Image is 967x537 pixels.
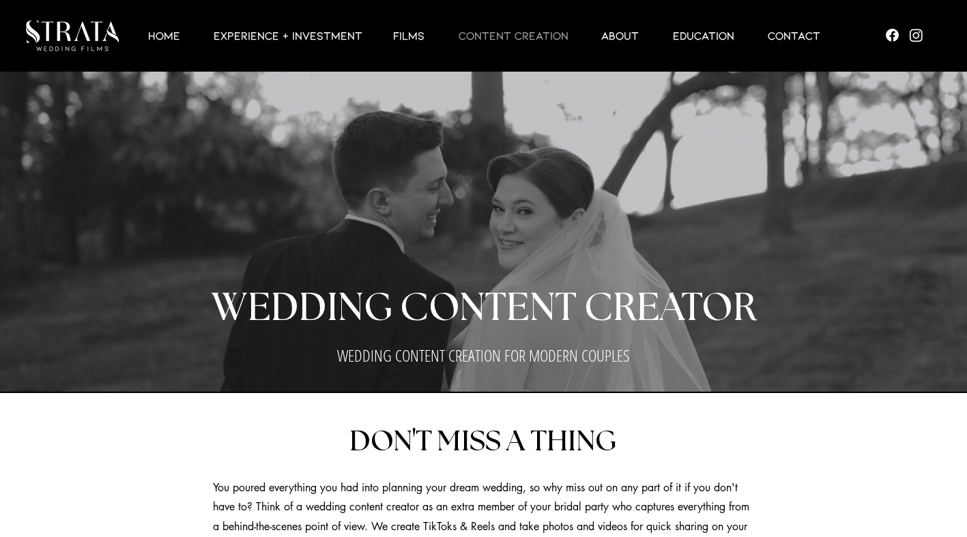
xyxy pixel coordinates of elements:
span: ' [412,422,416,458]
p: HOME [141,27,187,44]
p: EXPERIENCE + INVESTMENT [207,27,369,44]
p: EDUCATION [666,27,741,44]
span: T MISS A THING [416,427,616,456]
a: Films [376,27,442,44]
a: HOME [131,27,197,44]
p: Contact [761,27,827,44]
a: EDUCATION [656,27,751,44]
a: ABOUT [584,27,656,44]
ul: Social Bar [884,27,925,44]
span: DON [349,427,412,456]
span: WEDDING CONTENT CREATION FOR MODERN COUPLES [337,344,629,366]
img: LUX STRATA TEST_edited.png [26,20,119,51]
a: EXPERIENCE + INVESTMENT [197,27,376,44]
a: Contact [751,27,837,44]
nav: Site [130,27,837,44]
span: WEDDING CONTENT CREATOR [211,289,757,328]
p: ABOUT [594,27,646,44]
p: CONTENT CREATION [452,27,575,44]
p: Films [386,27,431,44]
a: CONTENT CREATION [442,27,584,44]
